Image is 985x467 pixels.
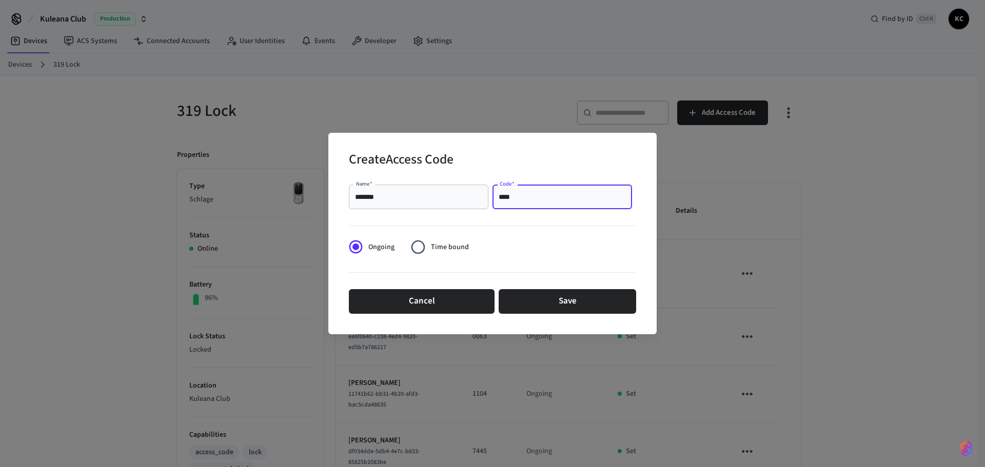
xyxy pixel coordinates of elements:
button: Save [499,289,636,314]
img: SeamLogoGradient.69752ec5.svg [960,440,973,457]
button: Cancel [349,289,495,314]
h2: Create Access Code [349,145,454,176]
label: Code [500,180,515,188]
span: Time bound [431,242,469,253]
label: Name [356,180,372,188]
span: Ongoing [368,242,395,253]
